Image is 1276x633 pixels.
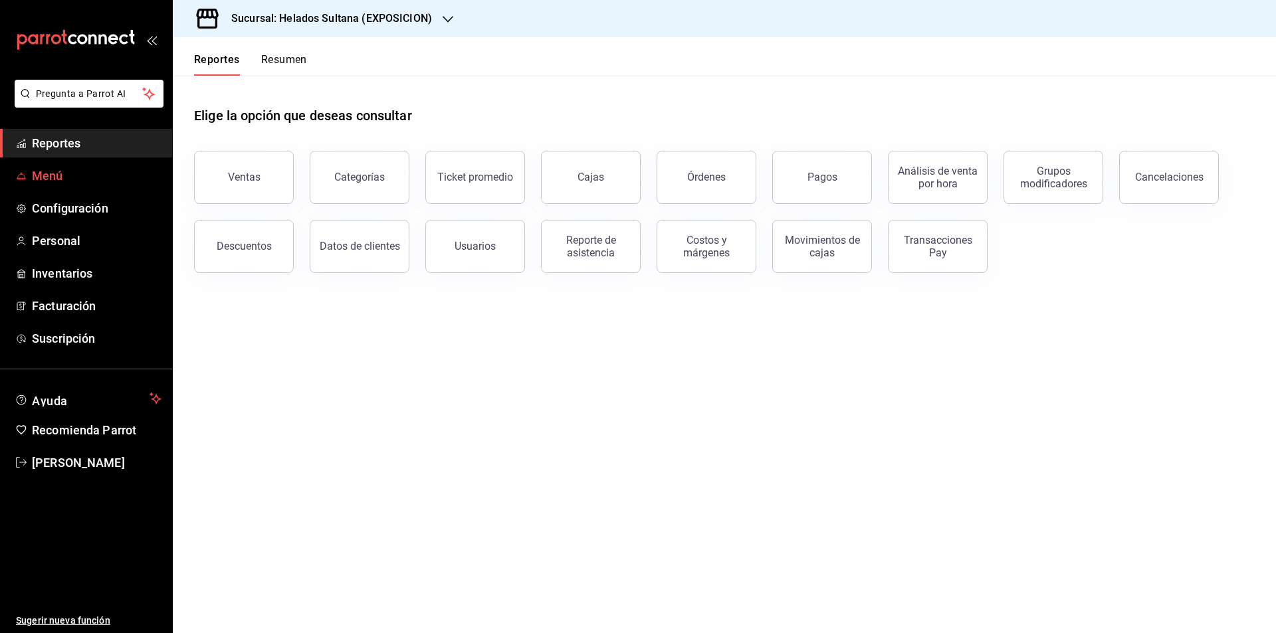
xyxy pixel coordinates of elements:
[32,421,161,439] span: Recomienda Parrot
[32,454,161,472] span: [PERSON_NAME]
[888,151,988,204] button: Análisis de venta por hora
[310,151,409,204] button: Categorías
[888,220,988,273] button: Transacciones Pay
[320,240,400,252] div: Datos de clientes
[334,171,385,183] div: Categorías
[455,240,496,252] div: Usuarios
[32,199,161,217] span: Configuración
[772,220,872,273] button: Movimientos de cajas
[32,134,161,152] span: Reportes
[1012,165,1095,190] div: Grupos modificadores
[550,234,632,259] div: Reporte de asistencia
[32,232,161,250] span: Personal
[32,297,161,315] span: Facturación
[261,53,307,76] button: Resumen
[32,264,161,282] span: Inventarios
[1135,171,1204,183] div: Cancelaciones
[32,329,161,347] span: Suscripción
[665,234,748,259] div: Costos y márgenes
[194,220,294,273] button: Descuentos
[425,220,525,273] button: Usuarios
[772,151,872,204] button: Pagos
[32,167,161,185] span: Menú
[16,614,161,628] span: Sugerir nueva función
[146,35,157,45] button: open_drawer_menu
[781,234,863,259] div: Movimientos de cajas
[541,151,641,204] a: Cajas
[221,11,432,27] h3: Sucursal: Helados Sultana (EXPOSICION)
[217,240,272,252] div: Descuentos
[9,96,163,110] a: Pregunta a Parrot AI
[897,234,979,259] div: Transacciones Pay
[32,391,144,407] span: Ayuda
[657,220,756,273] button: Costos y márgenes
[578,169,605,185] div: Cajas
[425,151,525,204] button: Ticket promedio
[194,151,294,204] button: Ventas
[1004,151,1103,204] button: Grupos modificadores
[194,53,240,76] button: Reportes
[194,53,307,76] div: navigation tabs
[897,165,979,190] div: Análisis de venta por hora
[15,80,163,108] button: Pregunta a Parrot AI
[228,171,261,183] div: Ventas
[194,106,412,126] h1: Elige la opción que deseas consultar
[541,220,641,273] button: Reporte de asistencia
[310,220,409,273] button: Datos de clientes
[807,171,837,183] div: Pagos
[437,171,513,183] div: Ticket promedio
[687,171,726,183] div: Órdenes
[657,151,756,204] button: Órdenes
[36,87,143,101] span: Pregunta a Parrot AI
[1119,151,1219,204] button: Cancelaciones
